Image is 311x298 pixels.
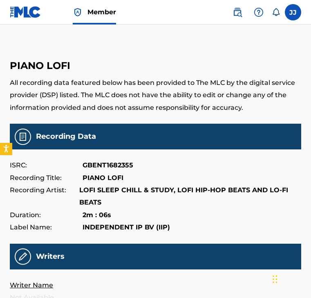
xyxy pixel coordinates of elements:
img: Recording Data [15,129,31,145]
p: Label Name: [10,221,83,234]
p: ISRC: [10,159,83,171]
p: 2m : 06s [83,209,111,221]
div: Notifications [272,8,280,16]
img: MLC Logo [10,6,41,18]
p: GBENT1682355 [83,159,133,171]
div: Help [251,4,267,20]
h5: Recording Data [36,132,96,141]
img: help [254,7,264,17]
span: Member [87,7,116,17]
p: INDEPENDENT IP BV (IIP) [83,221,170,234]
img: Recording Writers [15,248,31,265]
p: Duration: [10,209,83,221]
div: Drag [273,267,277,291]
iframe: Resource Center [288,186,311,251]
p: LOFI SLEEP CHILL & STUDY, LOFI HIP-HOP BEATS AND LO-FI BEATS [79,184,301,209]
img: Top Rightsholder [73,7,83,17]
div: User Menu [285,4,301,20]
p: Recording Artist: [10,184,79,209]
p: Recording Title: [10,172,83,184]
a: Public Search [229,4,246,20]
p: PIANO LOFI [83,172,123,184]
p: Writer Name [10,279,83,291]
h5: Writers [36,252,65,261]
iframe: Chat Widget [270,259,311,298]
p: All recording data featured below has been provided to The MLC by the digital service provider (D... [10,77,301,114]
h3: PIANO LOFI [10,60,301,72]
img: search [233,7,242,17]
